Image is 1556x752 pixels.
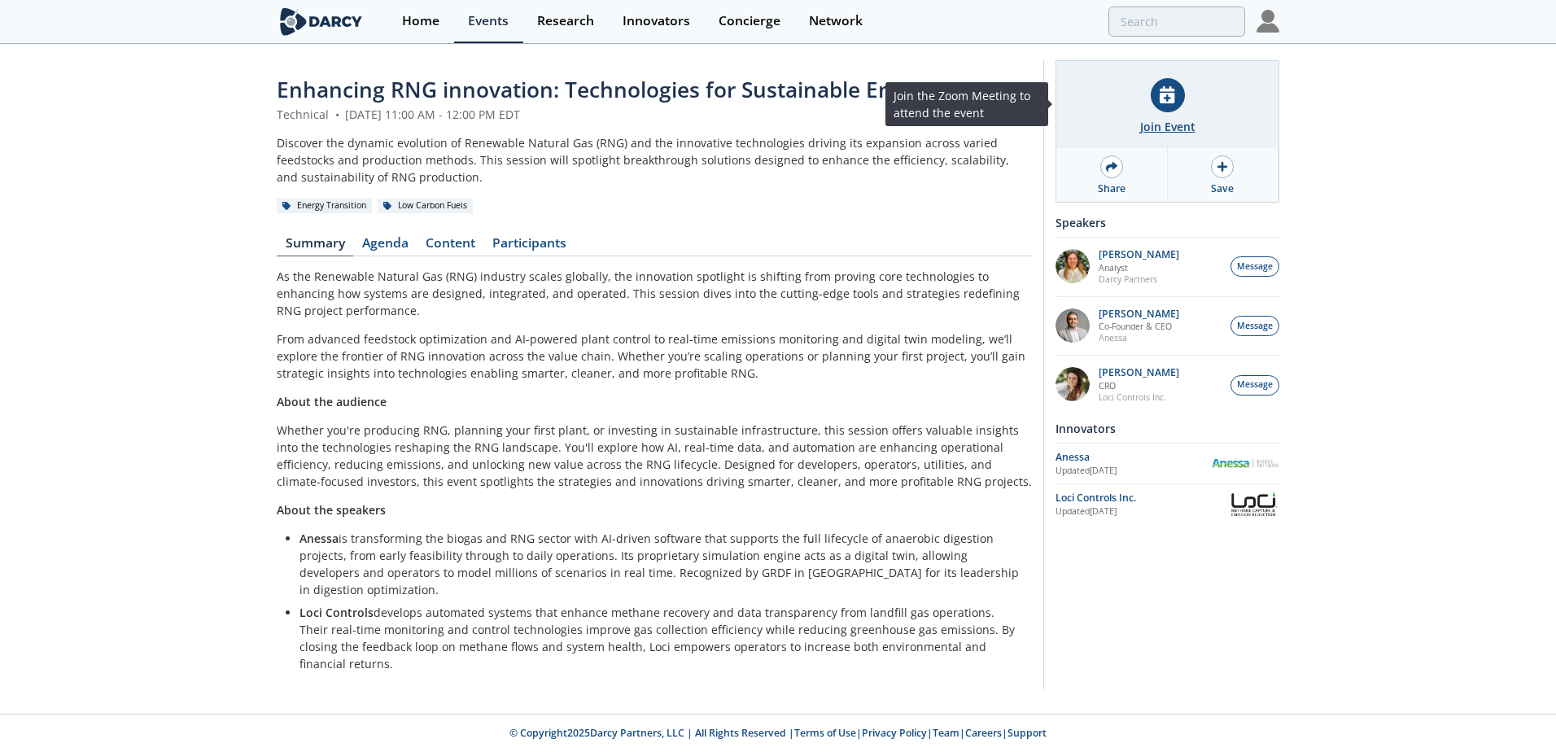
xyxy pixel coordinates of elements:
[1099,391,1179,403] p: Loci Controls Inc.
[1237,260,1273,273] span: Message
[277,199,372,213] div: Energy Transition
[1108,7,1245,37] input: Advanced Search
[1099,367,1179,378] p: [PERSON_NAME]
[299,531,339,546] strong: Anessa
[862,726,927,740] a: Privacy Policy
[277,422,1032,490] p: Whether you're producing RNG, planning your first plant, or investing in sustainable infrastructu...
[1211,181,1234,196] div: Save
[353,237,417,256] a: Agenda
[299,605,374,620] strong: Loci Controls
[623,15,690,28] div: Innovators
[1230,256,1279,277] button: Message
[537,15,594,28] div: Research
[1056,308,1090,343] img: 1fdb2308-3d70-46db-bc64-f6eabefcce4d
[1098,181,1125,196] div: Share
[1056,414,1279,443] div: Innovators
[378,199,473,213] div: Low Carbon Fuels
[719,15,780,28] div: Concierge
[277,106,1032,123] div: Technical [DATE] 11:00 AM - 12:00 PM EDT
[1099,262,1179,273] p: Analyst
[277,330,1032,382] p: From advanced feedstock optimization and AI-powered plant control to real-time emissions monitori...
[1056,367,1090,401] img: 737ad19b-6c50-4cdf-92c7-29f5966a019e
[1237,320,1273,333] span: Message
[1099,249,1179,260] p: [PERSON_NAME]
[1099,308,1179,320] p: [PERSON_NAME]
[332,107,342,122] span: •
[299,530,1021,598] p: is transforming the biogas and RNG sector with AI-driven software that supports the full lifecycl...
[1257,10,1279,33] img: Profile
[277,75,937,104] span: Enhancing RNG innovation: Technologies for Sustainable Energy
[1140,118,1195,135] div: Join Event
[933,726,959,740] a: Team
[965,726,1002,740] a: Careers
[277,237,353,256] a: Summary
[277,394,387,409] strong: About the audience
[277,268,1032,319] p: As the Renewable Natural Gas (RNG) industry scales globally, the innovation spotlight is shifting...
[402,15,439,28] div: Home
[1056,491,1228,505] div: Loci Controls Inc.
[176,726,1380,741] p: © Copyright 2025 Darcy Partners, LLC | All Rights Reserved | | | | |
[1099,273,1179,285] p: Darcy Partners
[1099,332,1179,343] p: Anessa
[483,237,575,256] a: Participants
[1056,208,1279,237] div: Speakers
[1228,490,1279,518] img: Loci Controls Inc.
[1099,321,1179,332] p: Co-Founder & CEO
[1237,378,1273,391] span: Message
[417,237,483,256] a: Content
[1211,459,1279,468] img: Anessa
[1056,450,1211,465] div: Anessa
[1230,375,1279,396] button: Message
[277,134,1032,186] div: Discover the dynamic evolution of Renewable Natural Gas (RNG) and the innovative technologies dri...
[1099,380,1179,391] p: CRO
[794,726,856,740] a: Terms of Use
[1056,449,1279,478] a: Anessa Updated[DATE] Anessa
[1230,316,1279,336] button: Message
[1007,726,1047,740] a: Support
[1056,465,1211,478] div: Updated [DATE]
[277,7,365,36] img: logo-wide.svg
[299,604,1021,672] p: develops automated systems that enhance methane recovery and data transparency from landfill gas ...
[1056,249,1090,283] img: fddc0511-1997-4ded-88a0-30228072d75f
[1056,490,1279,518] a: Loci Controls Inc. Updated[DATE] Loci Controls Inc.
[1056,505,1228,518] div: Updated [DATE]
[809,15,863,28] div: Network
[277,502,386,518] strong: About the speakers
[468,15,509,28] div: Events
